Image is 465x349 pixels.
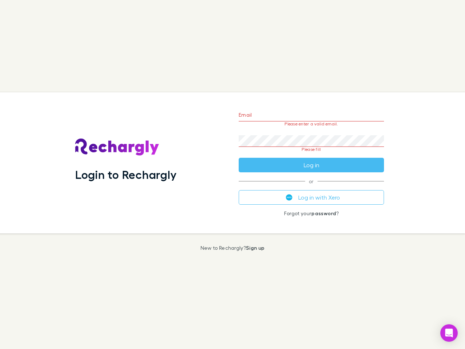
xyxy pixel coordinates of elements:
img: Rechargly's Logo [75,139,159,156]
a: password [311,210,336,216]
button: Log in with Xero [239,190,384,205]
img: Xero's logo [286,194,292,201]
p: Forgot your ? [239,210,384,216]
p: Please fill [239,147,384,152]
button: Log in [239,158,384,172]
div: Open Intercom Messenger [440,324,458,342]
h1: Login to Rechargly [75,168,177,181]
p: Please enter a valid email. [239,121,384,127]
p: New to Rechargly? [201,245,265,251]
a: Sign up [246,245,264,251]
